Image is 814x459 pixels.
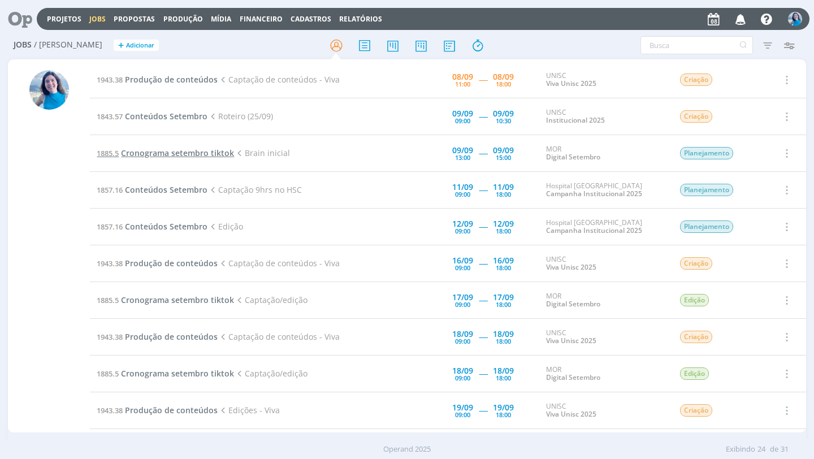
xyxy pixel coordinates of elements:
a: 1885.5Cronograma setembro tiktok [97,148,234,158]
a: 1943.38Produção de conteúdos [97,74,218,85]
span: ----- [479,184,487,195]
div: 18/09 [493,367,514,375]
a: 1885.5Cronograma setembro tiktok [97,295,234,305]
span: Propostas [114,14,155,24]
div: MOR [546,292,663,309]
a: Viva Unisc 2025 [546,336,596,345]
div: 18:00 [496,412,511,418]
a: Mídia [211,14,231,24]
span: ----- [479,331,487,342]
img: E [29,70,69,110]
div: 12/09 [493,220,514,228]
a: Institucional 2025 [546,115,605,125]
span: Criação [680,110,712,123]
span: Captação de conteúdos - Viva [218,74,339,85]
div: 18:00 [496,265,511,271]
div: 09:00 [455,265,470,271]
div: 09:00 [455,228,470,234]
span: Criação [680,331,712,343]
div: 19/09 [493,404,514,412]
button: Produção [160,15,206,24]
div: 09:00 [455,118,470,124]
div: 08/09 [493,73,514,81]
button: +Adicionar [114,40,159,51]
span: ----- [479,295,487,305]
div: 18:00 [496,301,511,308]
span: 1885.5 [97,148,119,158]
span: Exibindo [726,444,755,455]
span: Cronograma setembro tiktok [121,148,234,158]
div: 09/09 [452,110,473,118]
span: Edição [680,294,709,306]
span: 1857.16 [97,222,123,232]
div: 09/09 [493,110,514,118]
span: Criação [680,73,712,86]
div: 10:30 [496,118,511,124]
span: Criação [680,257,712,270]
div: 19/09 [452,404,473,412]
a: Digital Setembro [546,373,600,382]
span: Conteúdos Setembro [125,184,207,195]
a: Campanha Institucional 2025 [546,226,642,235]
div: 09/09 [493,146,514,154]
div: 13:00 [455,154,470,161]
div: MOR [546,145,663,162]
span: Produção de conteúdos [125,74,218,85]
span: Produção de conteúdos [125,258,218,269]
span: Planejamento [680,147,733,159]
div: 18:00 [496,338,511,344]
div: UNISC [546,109,663,125]
div: 18/09 [493,330,514,338]
span: Produção de conteúdos [125,331,218,342]
button: Financeiro [236,15,286,24]
span: 24 [757,444,765,455]
span: 1943.38 [97,332,123,342]
a: Digital Setembro [546,152,600,162]
button: Mídia [207,15,235,24]
button: Cadastros [287,15,335,24]
a: Produção [163,14,203,24]
img: E [788,12,802,26]
div: 09:00 [455,375,470,381]
div: 08/09 [452,73,473,81]
div: 18:00 [496,191,511,197]
span: 1943.38 [97,75,123,85]
span: ----- [479,258,487,269]
div: 09:00 [455,301,470,308]
span: 1943.38 [97,405,123,415]
span: Cronograma setembro tiktok [121,368,234,379]
a: 1943.38Produção de conteúdos [97,331,218,342]
a: Viva Unisc 2025 [546,79,596,88]
button: E [787,9,803,29]
a: Financeiro [240,14,283,24]
div: 16/09 [493,257,514,265]
button: Propostas [110,15,158,24]
span: Produção de conteúdos [125,405,218,415]
div: 17/09 [493,293,514,301]
input: Busca [640,36,753,54]
div: UNISC [546,329,663,345]
span: Captação 9hrs no HSC [207,184,301,195]
span: Cronograma setembro tiktok [121,295,234,305]
span: 1885.5 [97,369,119,379]
span: Conteúdos Setembro [125,221,207,232]
span: Brain inicial [234,148,289,158]
div: MOR [546,366,663,382]
div: 11/09 [493,183,514,191]
div: Hospital [GEOGRAPHIC_DATA] [546,182,663,198]
div: 11/09 [452,183,473,191]
a: Digital Setembro [546,299,600,309]
span: Edições - Viva [218,405,279,415]
div: 09:00 [455,412,470,418]
div: 12/09 [452,220,473,228]
div: 11:00 [455,81,470,87]
div: 09:00 [455,191,470,197]
a: Jobs [89,14,106,24]
div: 17/09 [452,293,473,301]
span: Planejamento [680,220,733,233]
a: Campanha Institucional 2025 [546,189,642,198]
div: 18:00 [496,81,511,87]
span: 1943.38 [97,258,123,269]
span: Adicionar [126,42,154,49]
span: Captação/edição [234,295,307,305]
